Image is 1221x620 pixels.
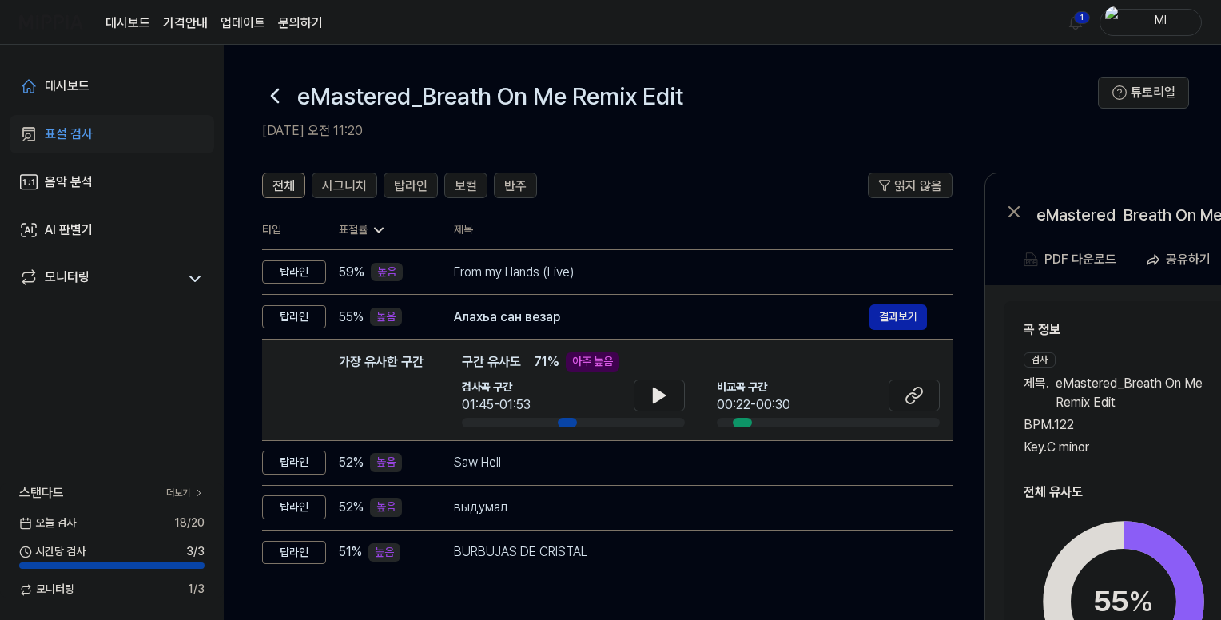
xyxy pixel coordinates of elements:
[1105,6,1124,38] img: profile
[384,173,438,198] button: 탑라인
[368,543,400,562] div: 높음
[339,352,424,427] div: 가장 유사한 구간
[1100,9,1202,36] button: profileMl
[262,541,326,565] div: 탑라인
[1044,249,1116,270] div: PDF 다운로드
[462,352,521,372] span: 구간 유사도
[1063,10,1088,35] button: 알림1
[462,395,531,415] div: 01:45-01:53
[166,487,205,500] a: 더보기
[1066,13,1085,32] img: 알림
[534,352,559,372] span: 71 %
[1074,11,1090,24] div: 1
[262,121,1098,141] h2: [DATE] 오전 11:20
[297,79,683,113] h1: eMastered_Breath On Me Remix Edit
[370,308,402,327] div: 높음
[262,173,305,198] button: 전체
[454,453,927,472] div: Saw Hell
[174,515,205,531] span: 18 / 20
[278,14,323,33] a: 문의하기
[272,177,295,196] span: 전체
[869,304,927,330] button: 결과보기
[262,495,326,519] div: 탑라인
[262,211,326,250] th: 타입
[339,542,362,562] span: 51 %
[717,380,790,395] span: 비교곡 구간
[19,582,74,598] span: 모니터링
[45,77,89,96] div: 대시보드
[262,305,326,329] div: 탑라인
[19,483,64,503] span: 스탠다드
[454,211,953,249] th: 제목
[339,453,364,472] span: 52 %
[45,268,89,290] div: 모니터링
[494,173,537,198] button: 반주
[105,14,150,33] a: 대시보드
[370,453,402,472] div: 높음
[45,173,93,192] div: 음악 분석
[868,173,953,198] button: 읽지 않음
[221,14,265,33] a: 업데이트
[454,308,869,327] div: Алахьа сан везар
[455,177,477,196] span: 보컬
[717,395,790,415] div: 00:22-00:30
[339,263,364,282] span: 59 %
[10,211,214,249] a: AI 판별기
[10,115,214,153] a: 표절 검사
[454,498,927,517] div: выдумал
[10,163,214,201] a: 음악 분석
[10,67,214,105] a: 대시보드
[566,352,619,372] div: 아주 높음
[894,177,942,196] span: 읽지 않음
[19,544,86,560] span: 시간당 검사
[1024,352,1056,368] div: 검사
[188,582,205,598] span: 1 / 3
[186,544,205,560] span: 3 / 3
[312,173,377,198] button: 시그니처
[1166,249,1211,270] div: 공유하기
[454,542,927,562] div: BURBUJAS DE CRISTAL
[1129,13,1191,30] div: Ml
[262,451,326,475] div: 탑라인
[370,498,402,517] div: 높음
[45,221,93,240] div: AI 판별기
[1128,584,1154,618] span: %
[1024,252,1038,267] img: PDF Download
[444,173,487,198] button: 보컬
[339,222,428,238] div: 표절률
[163,14,208,33] button: 가격안내
[45,125,93,144] div: 표절 검사
[262,260,326,284] div: 탑라인
[1098,77,1189,109] button: 튜토리얼
[322,177,367,196] span: 시그니처
[1024,374,1049,412] span: 제목 .
[19,268,179,290] a: 모니터링
[462,380,531,395] span: 검사곡 구간
[19,515,76,531] span: 오늘 검사
[339,308,364,327] span: 55 %
[394,177,428,196] span: 탑라인
[1020,244,1120,276] button: PDF 다운로드
[371,263,403,282] div: 높음
[504,177,527,196] span: 반주
[339,498,364,517] span: 52 %
[454,263,927,282] div: From my Hands (Live)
